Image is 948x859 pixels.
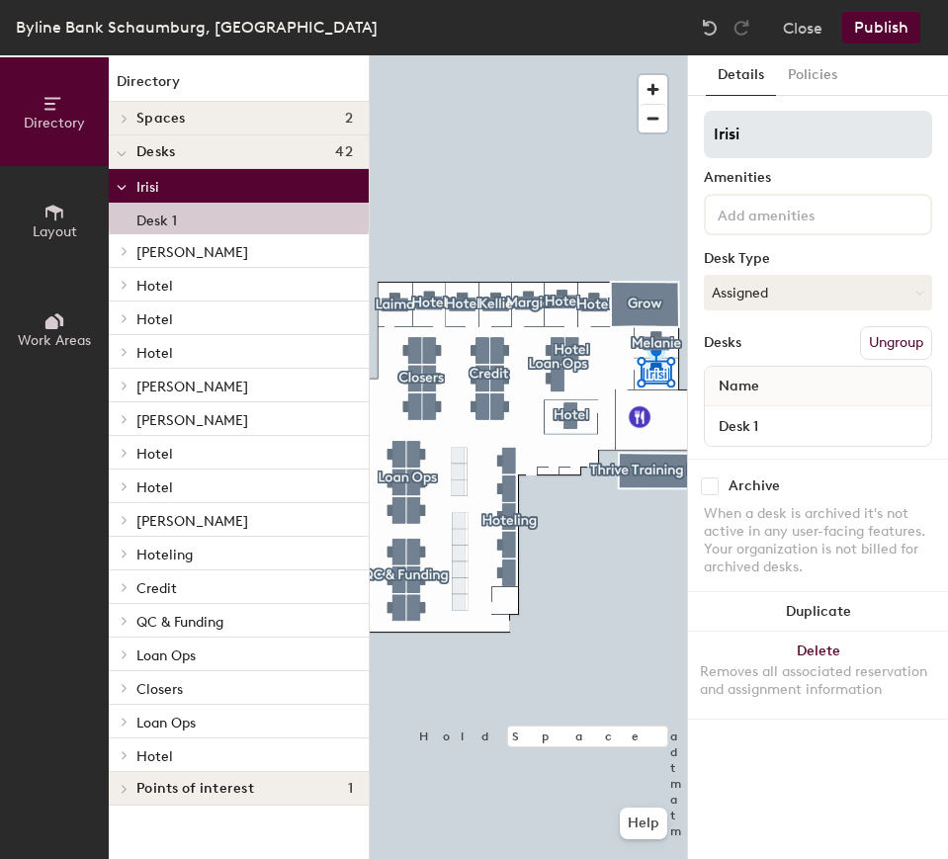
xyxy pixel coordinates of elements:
button: Assigned [704,275,932,310]
button: Help [620,808,667,839]
div: Archive [729,478,780,494]
span: Hotel [136,311,173,328]
span: Loan Ops [136,715,196,731]
button: Publish [842,12,920,43]
span: Desks [136,144,175,160]
button: Ungroup [860,326,932,360]
div: Desk Type [704,251,932,267]
span: Credit [136,580,177,597]
span: [PERSON_NAME] [136,244,248,261]
input: Unnamed desk [709,412,927,440]
div: Desks [704,335,741,351]
span: 42 [335,144,353,160]
span: 2 [345,111,353,127]
img: Undo [700,18,720,38]
button: Policies [776,55,849,96]
p: Desk 1 [136,207,177,229]
span: Work Areas [18,332,91,349]
span: Hotel [136,479,173,496]
div: When a desk is archived it's not active in any user-facing features. Your organization is not bil... [704,505,932,576]
span: [PERSON_NAME] [136,513,248,530]
div: Byline Bank Schaumburg, [GEOGRAPHIC_DATA] [16,15,378,40]
span: Hotel [136,748,173,765]
span: [PERSON_NAME] [136,379,248,395]
span: Hotel [136,278,173,295]
button: Duplicate [688,592,948,632]
span: Irisi [136,179,159,196]
h1: Directory [109,71,369,102]
span: Spaces [136,111,186,127]
span: QC & Funding [136,614,223,631]
button: Close [783,12,822,43]
img: Redo [732,18,751,38]
span: [PERSON_NAME] [136,412,248,429]
div: Amenities [704,170,932,186]
span: Hoteling [136,547,193,563]
span: Points of interest [136,781,254,797]
button: DeleteRemoves all associated reservation and assignment information [688,632,948,719]
input: Add amenities [714,202,892,225]
button: Details [706,55,776,96]
span: Loan Ops [136,647,196,664]
span: 1 [348,781,353,797]
div: Removes all associated reservation and assignment information [700,663,936,699]
span: Directory [24,115,85,131]
span: Hotel [136,446,173,463]
span: Name [709,369,769,404]
span: Closers [136,681,183,698]
span: Layout [33,223,77,240]
span: Hotel [136,345,173,362]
